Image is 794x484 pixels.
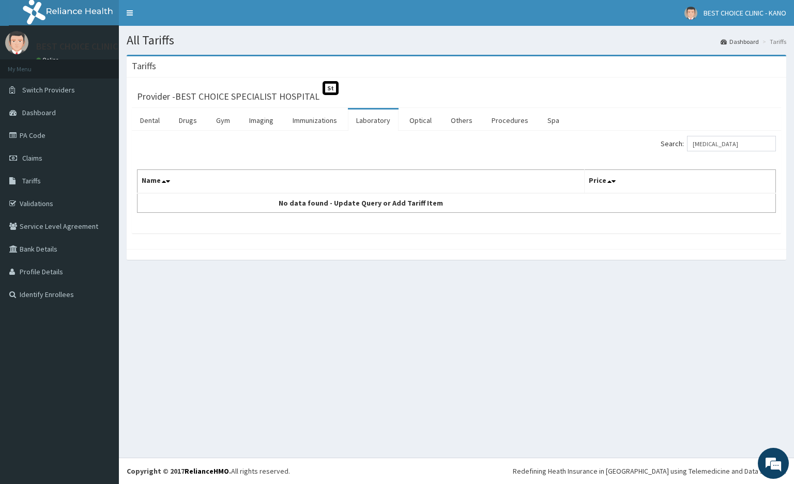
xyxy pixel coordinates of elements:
[132,61,156,71] h3: Tariffs
[661,136,776,151] label: Search:
[284,110,345,131] a: Immunizations
[22,85,75,95] span: Switch Providers
[539,110,568,131] a: Spa
[721,37,759,46] a: Dashboard
[138,193,585,213] td: No data found - Update Query or Add Tariff Item
[684,7,697,20] img: User Image
[348,110,399,131] a: Laboratory
[36,56,61,64] a: Online
[442,110,481,131] a: Others
[241,110,282,131] a: Imaging
[22,176,41,185] span: Tariffs
[401,110,440,131] a: Optical
[119,458,794,484] footer: All rights reserved.
[171,110,205,131] a: Drugs
[36,42,148,51] p: BEST CHOICE CLINIC - KANO
[323,81,339,95] span: St
[127,466,231,476] strong: Copyright © 2017 .
[138,170,585,194] th: Name
[208,110,238,131] a: Gym
[132,110,168,131] a: Dental
[22,153,42,163] span: Claims
[22,108,56,117] span: Dashboard
[687,136,776,151] input: Search:
[704,8,786,18] span: BEST CHOICE CLINIC - KANO
[127,34,786,47] h1: All Tariffs
[513,466,786,476] div: Redefining Heath Insurance in [GEOGRAPHIC_DATA] using Telemedicine and Data Science!
[137,92,319,101] h3: Provider - BEST CHOICE SPECIALIST HOSPITAL
[760,37,786,46] li: Tariffs
[185,466,229,476] a: RelianceHMO
[5,31,28,54] img: User Image
[483,110,537,131] a: Procedures
[584,170,776,194] th: Price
